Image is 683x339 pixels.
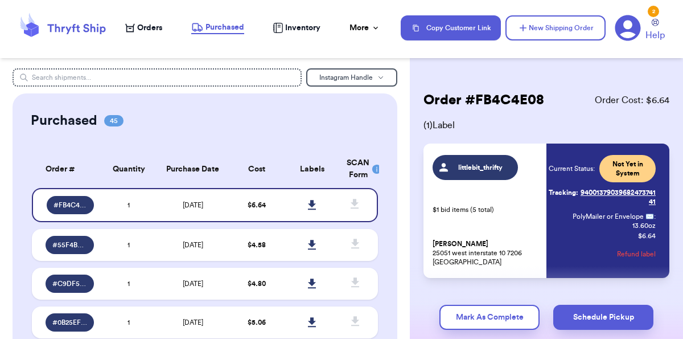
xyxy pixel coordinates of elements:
[52,240,88,250] span: # 55F4BF74
[248,202,266,209] span: $ 6.64
[285,150,340,188] th: Labels
[632,221,656,230] span: 13.60 oz
[183,242,203,248] span: [DATE]
[306,68,397,87] button: Instagram Handle
[549,183,656,211] a: Tracking:9400137903968247374141
[549,164,595,173] span: Current Status:
[248,280,266,287] span: $ 4.80
[433,205,540,214] p: $1 bid items (5 total)
[248,242,266,248] span: $ 4.58
[553,305,653,330] button: Schedule Pickup
[423,91,544,109] h2: Order # FB4C4E08
[454,163,508,172] span: littlebit_thrifty
[433,240,488,248] span: [PERSON_NAME]
[401,15,501,40] button: Copy Customer Link
[349,22,380,34] div: More
[285,22,320,34] span: Inventory
[104,115,124,126] span: 45
[205,22,244,33] span: Purchased
[648,6,659,17] div: 2
[127,202,130,209] span: 1
[191,22,244,34] a: Purchased
[31,112,97,130] h2: Purchased
[606,160,649,178] span: Not Yet in System
[645,19,665,42] a: Help
[127,242,130,248] span: 1
[433,239,540,267] p: 25051 west interstate 10 7206 [GEOGRAPHIC_DATA]
[101,150,156,188] th: Quantity
[595,93,669,107] span: Order Cost: $ 6.64
[638,231,656,240] p: $ 6.64
[549,188,578,197] span: Tracking:
[125,22,162,34] a: Orders
[423,119,669,132] span: ( 1 ) Label
[573,213,654,220] span: PolyMailer or Envelope ✉️
[505,15,606,40] button: New Shipping Order
[654,212,656,221] span: :
[157,150,229,188] th: Purchase Date
[645,28,665,42] span: Help
[54,201,88,210] span: # FB4C4E08
[52,318,88,327] span: # 0B25EF53
[273,22,320,34] a: Inventory
[319,74,373,81] span: Instagram Handle
[127,280,130,287] span: 1
[229,150,285,188] th: Cost
[617,242,656,267] button: Refund label
[183,280,203,287] span: [DATE]
[183,319,203,326] span: [DATE]
[52,279,88,288] span: # C9DF5B42
[248,319,266,326] span: $ 5.06
[347,157,364,181] div: SCAN Form
[439,305,540,330] button: Mark As Complete
[137,22,162,34] span: Orders
[32,150,101,188] th: Order #
[615,15,641,41] a: 2
[183,202,203,209] span: [DATE]
[13,68,302,87] input: Search shipments...
[127,319,130,326] span: 1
